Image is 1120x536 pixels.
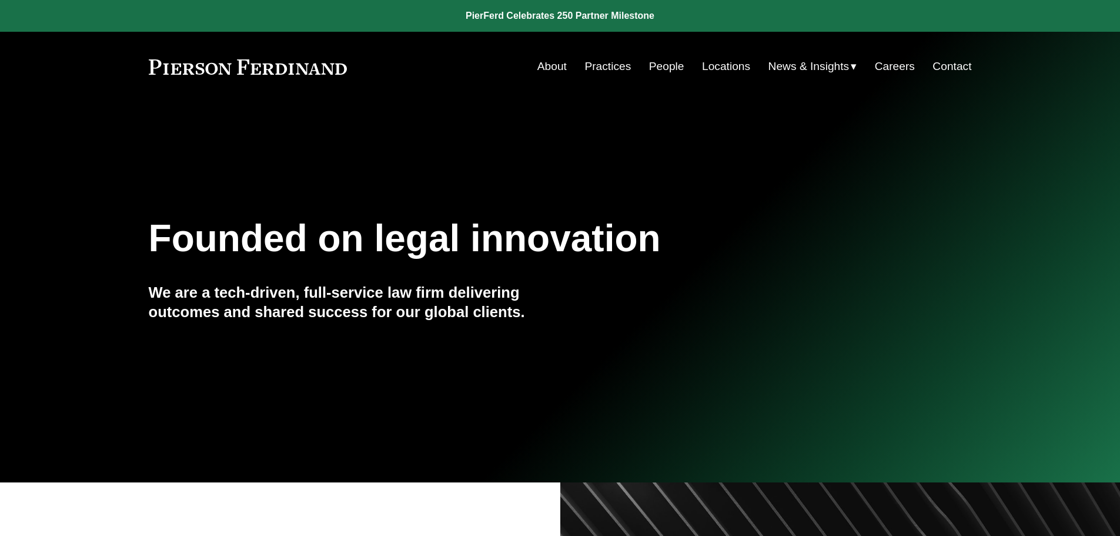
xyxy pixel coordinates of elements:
a: Practices [584,55,631,78]
a: Contact [932,55,971,78]
a: folder dropdown [768,55,857,78]
h4: We are a tech-driven, full-service law firm delivering outcomes and shared success for our global... [149,283,560,321]
h1: Founded on legal innovation [149,217,835,260]
a: Careers [875,55,915,78]
span: News & Insights [768,56,850,77]
a: Locations [702,55,750,78]
a: People [649,55,684,78]
a: About [537,55,567,78]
